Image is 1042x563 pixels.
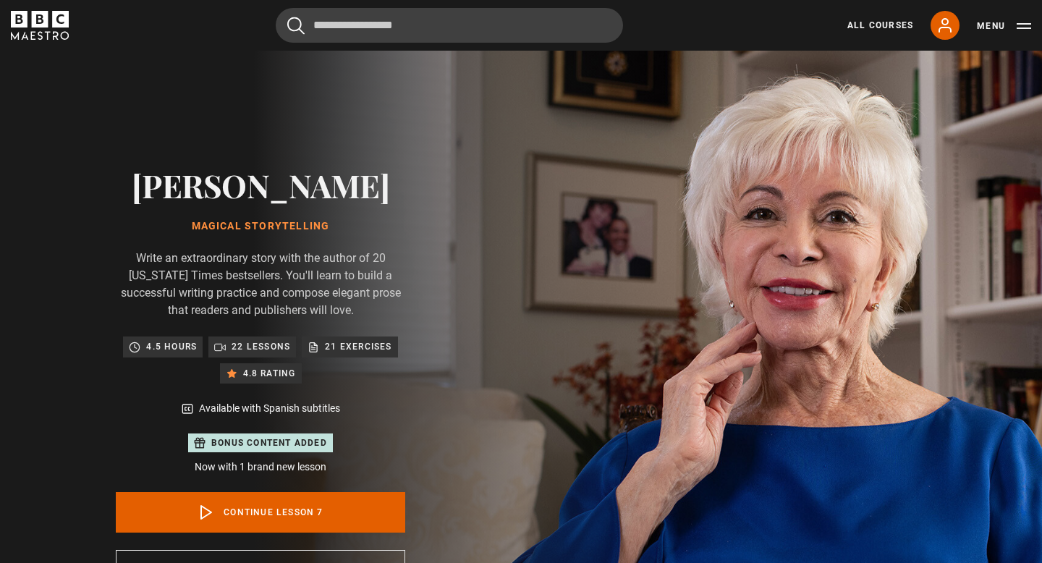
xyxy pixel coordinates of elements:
input: Search [276,8,623,43]
p: 4.5 hours [146,339,197,354]
button: Submit the search query [287,17,305,35]
p: Bonus content added [211,436,327,449]
a: Continue lesson 7 [116,492,405,533]
p: Write an extraordinary story with the author of 20 [US_STATE] Times bestsellers. You'll learn to ... [116,250,405,319]
p: Now with 1 brand new lesson [116,460,405,475]
h2: [PERSON_NAME] [116,166,405,203]
h1: Magical Storytelling [116,221,405,232]
p: 22 lessons [232,339,290,354]
p: 4.8 rating [243,366,296,381]
p: 21 exercises [325,339,391,354]
p: Available with Spanish subtitles [199,401,340,416]
a: All Courses [847,19,913,32]
button: Toggle navigation [977,19,1031,33]
svg: BBC Maestro [11,11,69,40]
